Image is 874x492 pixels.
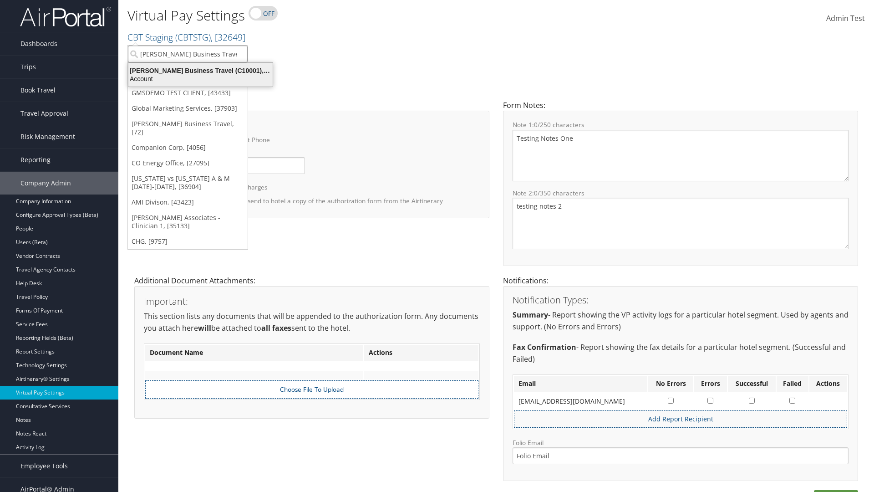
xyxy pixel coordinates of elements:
a: Admin Test [826,5,865,33]
th: Actions [809,376,847,392]
label: Authorize traveler to fax/resend to hotel a copy of the authorization form from the Airtinerary [168,192,443,209]
span: Admin Test [826,13,865,23]
th: Email [514,376,647,392]
input: Search Accounts [128,46,248,62]
h3: Notification Types: [513,296,849,305]
th: Successful [728,376,776,392]
a: [US_STATE] vs [US_STATE] A & M [DATE]-[DATE], [36904] [128,171,248,195]
a: [PERSON_NAME] Business Travel, [72] [128,116,248,140]
span: , [ 32649 ] [211,31,245,43]
div: Notifications: [496,275,865,490]
a: CBT Staging [127,31,245,43]
span: ( CBTSTG ) [175,31,211,43]
a: AMI Divison, [43423] [128,195,248,210]
div: [PERSON_NAME] Business Travel (C10001), [72] [123,67,278,75]
div: Additional Document Attachments: [127,275,496,428]
span: Trips [20,56,36,78]
div: Form Notes: [496,100,865,275]
strong: Fax Confirmation [513,342,576,352]
p: This section lists any documents that will be appended to the authorization form. Any documents y... [144,311,480,334]
textarea: testing notes 2 [513,198,849,249]
strong: Summary [513,310,548,320]
div: Account [123,75,278,83]
span: 0 [534,120,538,129]
label: Choose File To Upload [150,385,473,394]
a: CHG, [9757] [128,234,248,249]
a: Add Report Recipient [648,415,713,423]
label: Folio Email [513,438,849,464]
span: Dashboards [20,32,57,55]
img: airportal-logo.png [20,6,111,27]
span: Book Travel [20,79,56,102]
th: No Errors [648,376,693,392]
span: Risk Management [20,125,75,148]
a: Global Marketing Services, [37903] [128,101,248,116]
span: Reporting [20,149,51,171]
th: Errors [694,376,727,392]
input: Folio Email [513,447,849,464]
strong: all faxes [261,323,291,333]
span: Travel Approval [20,102,68,125]
a: [PERSON_NAME] Associates - Clinician 1, [35133] [128,210,248,234]
td: [EMAIL_ADDRESS][DOMAIN_NAME] [514,393,647,410]
span: Company Admin [20,172,71,195]
a: CO Energy Office, [27095] [128,155,248,171]
h3: Important: [144,297,480,306]
h1: Virtual Pay Settings [127,6,619,25]
label: Note 1: /250 characters [513,120,849,129]
th: Actions [364,345,478,361]
strong: will [198,323,211,333]
textarea: Testing Notes One [513,130,849,181]
label: Note 2: /350 characters [513,189,849,198]
th: Document Name [145,345,363,361]
div: General Settings: [127,100,496,227]
span: 0 [534,189,538,197]
a: GMSDEMO TEST CLIENT, [43433] [128,85,248,101]
a: Companion Corp, [4056] [128,140,248,155]
p: - Report showing the fax details for a particular hotel segment. (Successful and Failed) [513,342,849,365]
p: - Report showing the VP activity logs for a particular hotel segment. Used by agents and support.... [513,309,849,333]
th: Failed [777,376,808,392]
span: Employee Tools [20,455,68,477]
